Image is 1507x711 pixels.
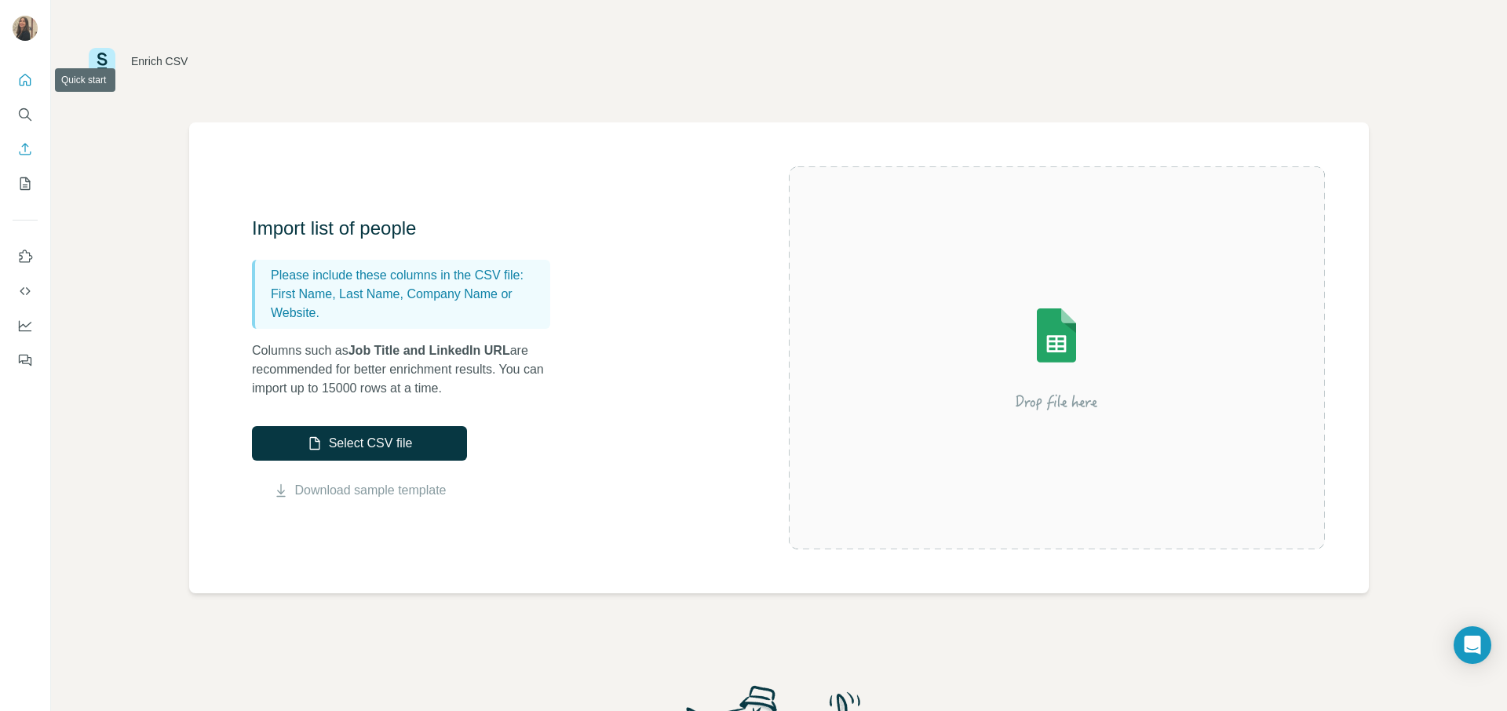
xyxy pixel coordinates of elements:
button: Feedback [13,346,38,374]
button: Search [13,100,38,129]
button: Enrich CSV [13,135,38,163]
button: Use Surfe on LinkedIn [13,242,38,271]
span: Job Title and LinkedIn URL [348,344,510,357]
h3: Import list of people [252,216,566,241]
a: Download sample template [295,481,447,500]
p: First Name, Last Name, Company Name or Website. [271,285,544,323]
img: Avatar [13,16,38,41]
div: Open Intercom Messenger [1454,626,1491,664]
button: Download sample template [252,481,467,500]
p: Columns such as are recommended for better enrichment results. You can import up to 15000 rows at... [252,341,566,398]
button: Dashboard [13,312,38,340]
button: Quick start [13,66,38,94]
p: Please include these columns in the CSV file: [271,266,544,285]
button: My lists [13,170,38,198]
img: Surfe Illustration - Drop file here or select below [915,264,1198,452]
button: Select CSV file [252,426,467,461]
button: Use Surfe API [13,277,38,305]
div: Enrich CSV [131,53,188,69]
img: Surfe Logo [89,48,115,75]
